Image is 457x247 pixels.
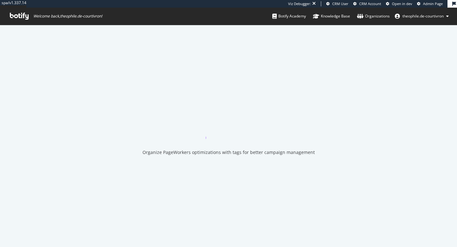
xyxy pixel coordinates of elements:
span: CRM User [332,1,348,6]
span: Admin Page [423,1,443,6]
span: Welcome back, theophile.de-courtivron ! [33,14,102,19]
a: Organizations [357,8,390,25]
span: Open in dev [392,1,412,6]
div: Organizations [357,13,390,19]
div: Organize PageWorkers optimizations with tags for better campaign management [142,149,315,156]
a: CRM Account [353,1,381,6]
button: theophile.de-courtivron [390,11,454,21]
div: animation [206,116,251,139]
span: CRM Account [359,1,381,6]
div: Botify Academy [272,13,306,19]
div: Viz Debugger: [288,1,311,6]
a: Knowledge Base [313,8,350,25]
span: theophile.de-courtivron [402,13,444,19]
a: Admin Page [417,1,443,6]
a: Open in dev [386,1,412,6]
div: Knowledge Base [313,13,350,19]
a: CRM User [326,1,348,6]
a: Botify Academy [272,8,306,25]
